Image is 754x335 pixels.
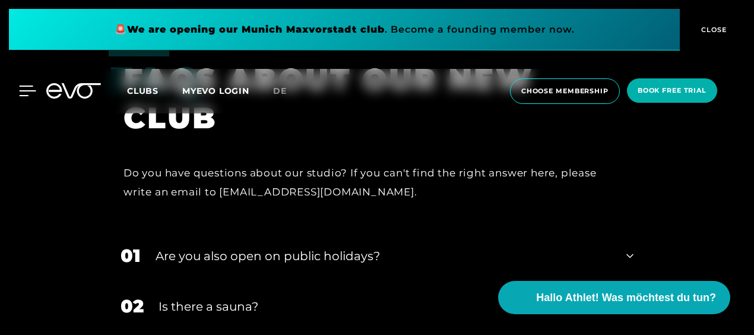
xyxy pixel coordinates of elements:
[121,242,141,269] div: 01
[159,298,612,315] div: Is there a sauna?
[638,86,707,96] span: book free trial
[273,84,301,98] a: de
[680,9,745,50] button: CLOSE
[121,293,144,320] div: 02
[273,86,287,96] span: de
[698,24,727,35] span: CLOSE
[498,281,730,314] button: Hallo Athlet! Was möchtest du tun?
[123,163,616,202] div: Do you have questions about our studio? If you can't find the right answer here, please write an ...
[156,247,612,265] div: Are you also open on public holidays?
[623,78,721,104] a: book free trial
[182,86,249,96] a: MYEVO LOGIN
[521,86,609,96] span: choose membership
[536,290,716,306] span: Hallo Athlet! Was möchtest du tun?
[127,86,159,96] span: Clubs
[127,85,182,96] a: Clubs
[506,78,623,104] a: choose membership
